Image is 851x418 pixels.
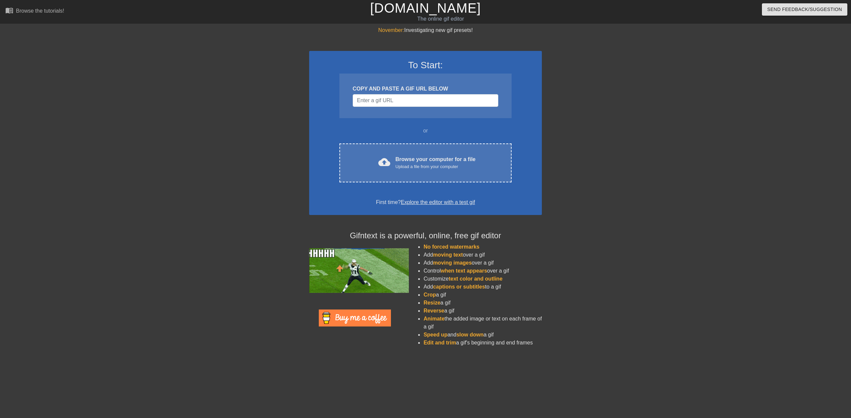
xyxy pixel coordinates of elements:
[424,292,436,298] span: Crop
[318,60,533,71] h3: To Start:
[5,6,13,14] span: menu_book
[424,275,542,283] li: Customize
[441,268,487,274] span: when text appears
[326,127,525,135] div: or
[401,199,475,205] a: Explore the editor with a test gif
[433,260,472,266] span: moving images
[424,339,542,347] li: a gif's beginning and end frames
[396,163,476,170] div: Upload a file from your computer
[378,27,404,33] span: November:
[449,276,503,282] span: text color and outline
[318,198,533,206] div: First time?
[424,244,479,250] span: No forced watermarks
[424,307,542,315] li: a gif
[287,15,594,23] div: The online gif editor
[424,283,542,291] li: Add to a gif
[309,231,542,241] h4: Gifntext is a powerful, online, free gif editor
[424,300,440,306] span: Resize
[5,6,64,17] a: Browse the tutorials!
[433,284,485,290] span: captions or subtitles
[456,332,484,337] span: slow down
[378,156,390,168] span: cloud_upload
[309,26,542,34] div: Investigating new gif presets!
[424,308,444,313] span: Reverse
[16,8,64,14] div: Browse the tutorials!
[424,251,542,259] li: Add over a gif
[762,3,847,16] button: Send Feedback/Suggestion
[319,310,391,326] img: Buy Me A Coffee
[767,5,842,14] span: Send Feedback/Suggestion
[353,85,498,93] div: COPY AND PASTE A GIF URL BELOW
[396,155,476,170] div: Browse your computer for a file
[309,248,409,293] img: football_small.gif
[370,1,481,15] a: [DOMAIN_NAME]
[424,331,542,339] li: and a gif
[353,94,498,107] input: Username
[424,267,542,275] li: Control over a gif
[424,340,456,345] span: Edit and trim
[424,259,542,267] li: Add over a gif
[424,291,542,299] li: a gif
[424,316,444,321] span: Animate
[424,332,447,337] span: Speed up
[424,315,542,331] li: the added image or text on each frame of a gif
[424,299,542,307] li: a gif
[433,252,463,258] span: moving text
